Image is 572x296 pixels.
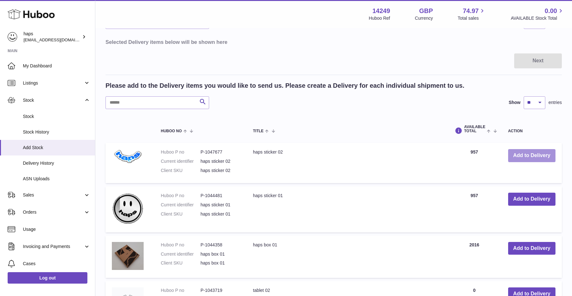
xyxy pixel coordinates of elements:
td: haps sticker 02 [247,143,447,183]
span: Stock [23,114,90,120]
dt: Current identifier [161,202,201,208]
strong: 14249 [372,7,390,15]
a: 0.00 AVAILABLE Stock Total [511,7,564,21]
dd: P-1047677 [201,149,240,155]
dt: Current identifier [161,158,201,164]
span: Title [253,129,263,133]
span: entries [548,100,562,106]
span: Orders [23,209,84,215]
h2: Please add to the Delivery items you would like to send us. Please create a Delivery for each ind... [106,81,464,90]
dd: haps sticker 01 [201,202,240,208]
span: Stock [23,97,84,103]
span: Invoicing and Payments [23,244,84,250]
button: Add to Delivery [508,242,555,255]
dd: P-1044358 [201,242,240,248]
dd: haps box 01 [201,251,240,257]
span: My Dashboard [23,63,90,69]
div: haps [24,31,81,43]
dd: P-1044481 [201,193,240,199]
dd: haps sticker 01 [201,211,240,217]
button: Add to Delivery [508,149,555,162]
dd: haps sticker 02 [201,168,240,174]
img: hello@gethaps.co.uk [8,32,17,42]
dt: Client SKU [161,168,201,174]
dt: Client SKU [161,260,201,266]
dt: Current identifier [161,251,201,257]
div: Currency [415,15,433,21]
a: Log out [8,272,87,284]
span: [EMAIL_ADDRESS][DOMAIN_NAME] [24,37,93,42]
dd: haps box 01 [201,260,240,266]
span: Stock History [23,129,90,135]
span: AVAILABLE Total [464,125,485,133]
dt: Huboo P no [161,242,201,248]
dt: Huboo P no [161,287,201,293]
h3: Selected Delivery items below will be shown here [106,38,562,45]
td: 957 [447,186,501,232]
dt: Huboo P no [161,193,201,199]
a: 74.97 Total sales [458,7,486,21]
span: Cases [23,261,90,267]
span: Usage [23,226,90,232]
span: Sales [23,192,84,198]
dd: haps sticker 02 [201,158,240,164]
td: haps box 01 [247,236,447,278]
td: 957 [447,143,501,183]
div: Action [508,129,555,133]
div: Huboo Ref [369,15,390,21]
td: 2016 [447,236,501,278]
dt: Client SKU [161,211,201,217]
img: haps sticker 01 [112,193,144,224]
span: Huboo no [161,129,182,133]
img: haps sticker 02 [112,149,144,163]
button: Add to Delivery [508,193,555,206]
span: AVAILABLE Stock Total [511,15,564,21]
img: haps box 01 [112,242,144,270]
dd: P-1043719 [201,287,240,293]
strong: GBP [419,7,433,15]
span: Add Stock [23,145,90,151]
span: 0.00 [545,7,557,15]
span: Listings [23,80,84,86]
span: 74.97 [463,7,479,15]
span: ASN Uploads [23,176,90,182]
span: Total sales [458,15,486,21]
label: Show [509,100,521,106]
dt: Huboo P no [161,149,201,155]
span: Delivery History [23,160,90,166]
td: haps sticker 01 [247,186,447,232]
